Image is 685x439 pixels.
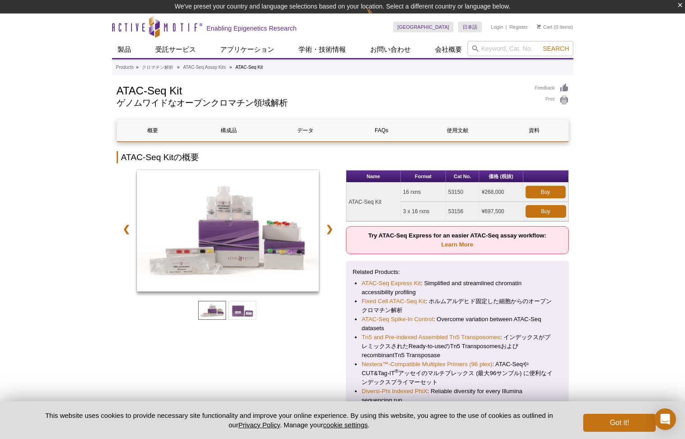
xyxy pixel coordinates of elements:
[362,360,553,387] li: : ATAC-SeqやCUT&Tag-IT アッセイのマルチプレックス (最大96サンプル) に便利なインデックスプライマーセット
[346,170,401,183] th: Name
[236,65,263,70] li: ATAC-Seq Kit
[362,387,553,405] li: : Reliable diversity for every Illumina sequencing run
[362,333,500,342] a: Tn5 and Pre-indexed Assembled Tn5 Transposomes
[365,41,416,58] a: お問い合わせ
[136,65,139,70] li: »
[441,241,473,248] a: Learn More
[422,120,494,141] a: 使用文献
[323,421,367,429] button: cookie settings
[467,41,573,56] input: Keyword, Cat. No.
[458,22,482,32] a: 日本語
[116,63,134,72] a: Products
[526,186,566,198] a: Buy
[401,183,446,202] td: 16 rxns
[498,120,570,141] a: 資料
[150,41,201,58] a: 受託サービス
[269,120,341,141] a: データ
[142,63,173,72] a: クロマチン解析
[362,333,553,360] li: : インデックスがプレミックスされたReady-to-useのTn5 TransposomesおよびrecombinantTn5 Transposase
[30,411,569,430] p: This website uses cookies to provide necessary site functionality and improve your online experie...
[479,170,523,183] th: 価格 (税抜)
[117,151,569,163] h2: ATAC-Seq Kitの概要
[362,297,426,306] a: Fixed Cell ATAC-Seq Kit
[540,45,572,53] button: Search
[395,368,398,374] sup: ®
[117,219,136,239] a: ❮
[117,120,189,141] a: 概要
[137,170,319,294] a: ATAC-Seq Kit
[537,24,541,29] img: Your Cart
[193,120,265,141] a: 構成品
[183,63,226,72] a: ATAC-Seq Assay Kits
[362,360,492,369] a: Nextera™-Compatible Multiplex Primers (96 plex)
[446,202,479,221] td: 53156
[229,65,232,70] li: »
[543,45,569,52] span: Search
[238,421,280,429] a: Privacy Policy
[535,95,569,105] a: Print
[177,65,180,70] li: »
[479,202,523,221] td: ¥697,500
[491,24,503,30] a: Login
[117,83,526,97] h1: ATAC-Seq Kit
[537,22,573,32] li: (0 items)
[362,387,427,396] a: Diversi-Phi Indexed PhiX
[346,183,401,221] td: ATAC-Seq Kit
[353,268,562,277] p: Related Products:
[506,22,507,32] li: |
[509,24,528,30] a: Register
[367,7,390,28] img: Change Here
[479,183,523,202] td: ¥268,000
[137,170,319,291] img: ATAC-Seq Kit
[537,24,553,30] a: Cart
[112,41,136,58] a: 製品
[215,41,280,58] a: アプリケーション
[393,22,454,32] a: [GEOGRAPHIC_DATA]
[293,41,351,58] a: 学術・技術情報
[401,170,446,183] th: Format
[401,202,446,221] td: 3 x 16 rxns
[368,232,546,248] strong: Try ATAC-Seq Express for an easier ATAC-Seq assay workflow:
[362,279,421,288] a: ATAC-Seq Express Kit
[362,297,553,315] li: : ホルムアルデヒド固定した細胞からのオープンクロマチン解析
[583,414,655,432] button: Got it!
[345,120,417,141] a: FAQs
[535,83,569,93] a: Feedback
[362,279,553,297] li: : Simplified and streamlined chromatin accessibility profiling
[362,315,433,324] a: ATAC-Seq Spike-In Control
[320,219,339,239] a: ❯
[362,315,553,333] li: : Overcome variation between ATAC-Seq datasets
[654,408,676,430] div: Open Intercom Messenger
[117,99,526,107] h2: ゲノムワイドなオープンクロマチン領域解析
[526,205,566,218] a: Buy
[430,41,467,58] a: 会社概要
[446,183,479,202] td: 53150
[207,24,297,32] h2: Enabling Epigenetics Research
[446,170,479,183] th: Cat No.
